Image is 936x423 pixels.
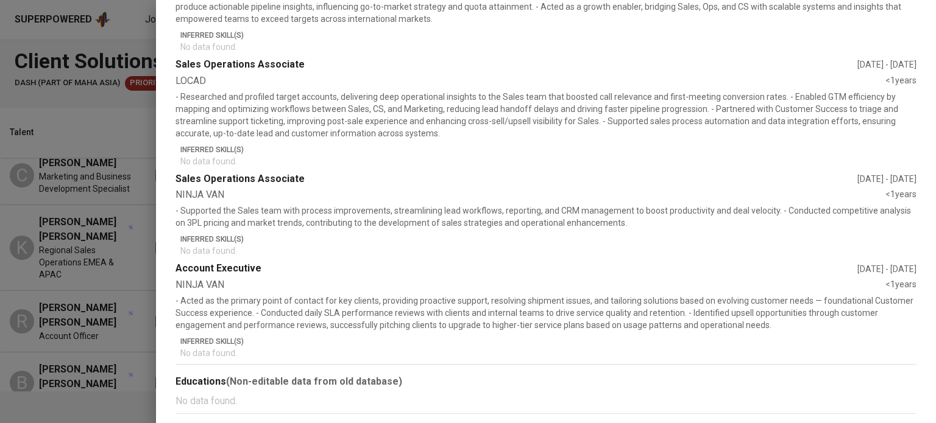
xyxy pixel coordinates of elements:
[180,41,916,53] p: No data found.
[885,74,916,88] div: <1 years
[180,245,916,257] p: No data found.
[857,263,916,275] div: [DATE] - [DATE]
[180,336,916,347] p: Inferred Skill(s)
[175,172,857,186] div: Sales Operations Associate
[857,58,916,71] div: [DATE] - [DATE]
[885,188,916,202] div: <1 years
[175,278,885,292] div: NINJA VAN
[175,58,857,72] div: Sales Operations Associate
[857,173,916,185] div: [DATE] - [DATE]
[180,347,916,359] p: No data found.
[180,155,916,167] p: No data found.
[180,30,916,41] p: Inferred Skill(s)
[180,234,916,245] p: Inferred Skill(s)
[175,394,916,408] p: No data found.
[175,91,916,139] p: - Researched and profiled target accounts, delivering deep operational insights to the Sales team...
[885,278,916,292] div: <1 years
[175,205,916,229] p: - Supported the Sales team with process improvements, streamlining lead workflows, reporting, and...
[175,188,885,202] div: NINJA VAN
[226,376,402,387] b: (Non-editable data from old database)
[175,295,916,331] p: - Acted as the primary point of contact for key clients, providing proactive support, resolving s...
[175,374,916,389] div: Educations
[180,144,916,155] p: Inferred Skill(s)
[175,262,857,276] div: Account Executive
[175,74,885,88] div: LOCAD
